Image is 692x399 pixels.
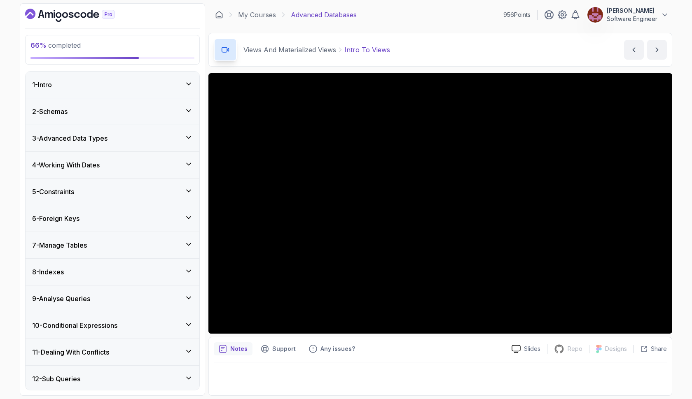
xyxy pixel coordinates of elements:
[587,7,603,23] img: user profile image
[214,342,252,355] button: notes button
[651,345,667,353] p: Share
[272,345,296,353] p: Support
[32,160,100,170] h3: 4 - Working With Dates
[291,10,357,20] p: Advanced Databases
[238,10,276,20] a: My Courses
[26,339,199,365] button: 11-Dealing With Conflicts
[32,80,52,90] h3: 1 - Intro
[215,11,223,19] a: Dashboard
[320,345,355,353] p: Any issues?
[26,285,199,312] button: 9-Analyse Queries
[647,40,667,60] button: next content
[30,41,81,49] span: completed
[32,240,87,250] h3: 7 - Manage Tables
[26,205,199,232] button: 6-Foreign Keys
[26,72,199,98] button: 1-Intro
[624,40,644,60] button: previous content
[32,267,64,277] h3: 8 - Indexes
[208,73,672,334] iframe: 1 - Intro to Views
[26,152,199,178] button: 4-Working With Dates
[344,45,390,55] p: Intro To Views
[26,366,199,392] button: 12-Sub Queries
[634,345,667,353] button: Share
[32,320,117,330] h3: 10 - Conditional Expressions
[524,345,540,353] p: Slides
[587,7,669,23] button: user profile image[PERSON_NAME]Software Engineer
[26,312,199,339] button: 10-Conditional Expressions
[32,374,80,384] h3: 12 - Sub Queries
[32,347,109,357] h3: 11 - Dealing With Conflicts
[605,345,627,353] p: Designs
[503,11,531,19] p: 956 Points
[230,345,248,353] p: Notes
[256,342,301,355] button: Support button
[26,98,199,125] button: 2-Schemas
[26,179,199,205] button: 5-Constraints
[32,213,79,223] h3: 6 - Foreign Keys
[32,107,68,116] h3: 2 - Schemas
[32,187,74,197] h3: 5 - Constraints
[243,45,336,55] p: Views And Materialized Views
[25,9,134,22] a: Dashboard
[607,7,657,15] p: [PERSON_NAME]
[32,133,108,143] h3: 3 - Advanced Data Types
[32,294,90,304] h3: 9 - Analyse Queries
[568,345,582,353] p: Repo
[30,41,47,49] span: 66 %
[304,342,360,355] button: Feedback button
[505,345,547,353] a: Slides
[26,232,199,258] button: 7-Manage Tables
[607,15,657,23] p: Software Engineer
[26,259,199,285] button: 8-Indexes
[26,125,199,151] button: 3-Advanced Data Types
